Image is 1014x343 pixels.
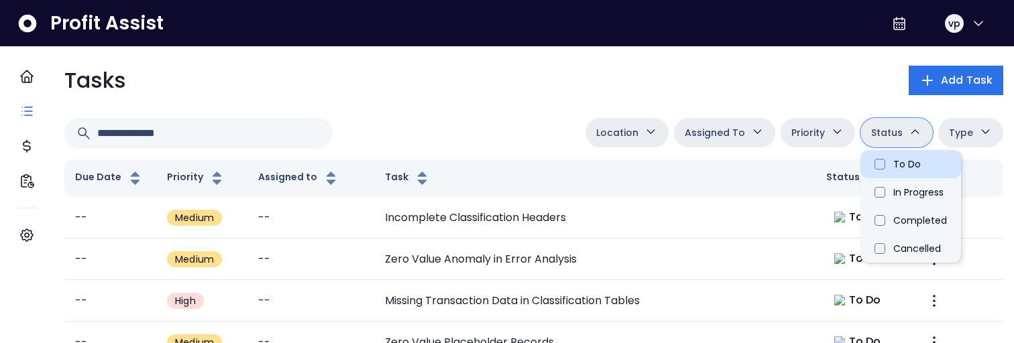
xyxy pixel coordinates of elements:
[50,11,164,36] span: Profit Assist
[258,170,339,186] button: Assigned to
[76,125,92,141] svg: Search icon
[849,209,881,225] span: To Do
[685,125,745,141] span: Assigned To
[247,197,374,238] td: --
[64,238,156,280] td: --
[247,280,374,322] td: --
[849,292,881,308] span: To Do
[64,64,126,96] p: Tasks
[871,125,903,141] span: Status
[834,212,845,222] img: todo
[374,197,815,238] td: Incomplete Classification Headers
[374,238,815,280] td: Zero Value Anomaly in Error Analysis
[826,170,882,186] button: Status
[834,253,845,264] img: todo
[949,125,973,141] span: Type
[64,197,156,238] td: --
[75,170,144,186] button: Due Date
[922,289,946,313] button: More
[791,125,825,141] span: Priority
[834,295,845,305] img: todo
[247,238,374,280] td: --
[175,253,214,266] span: Medium
[64,280,156,322] td: --
[849,251,881,267] span: To Do
[909,66,1003,95] button: Add Task
[385,170,431,186] button: Task
[948,17,960,30] span: vp
[941,72,993,88] span: Add Task
[596,125,638,141] span: Location
[175,294,196,307] span: High
[374,280,815,322] td: Missing Transaction Data in Classification Tables
[167,170,225,186] button: Priority
[175,211,214,224] span: Medium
